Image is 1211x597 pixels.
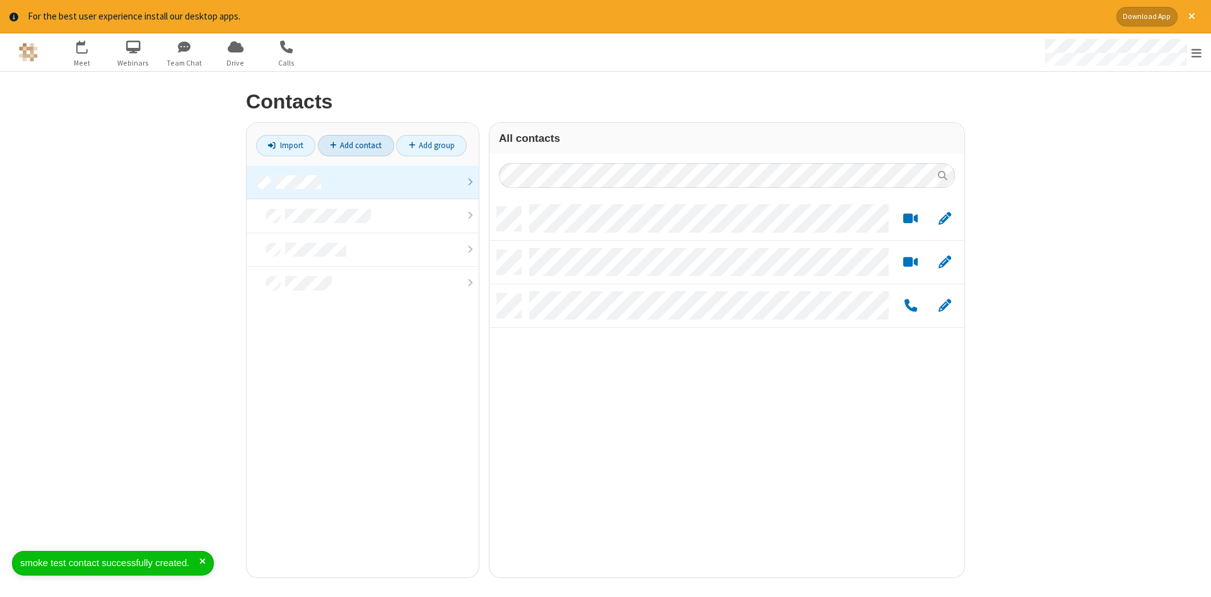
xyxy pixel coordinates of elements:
button: Edit [932,211,957,226]
span: Drive [212,57,259,69]
iframe: Chat [1179,564,1202,588]
a: Add contact [318,135,394,156]
button: Logo [4,33,52,71]
div: For the best user experience install our desktop apps. [28,9,1107,24]
span: Meet [59,57,106,69]
button: Download App [1116,7,1178,26]
h2: Contacts [246,91,965,113]
img: QA Selenium DO NOT DELETE OR CHANGE [19,43,38,62]
button: Edit [932,298,957,313]
div: smoke test contact successfully created. [20,556,199,571]
span: Team Chat [161,57,208,69]
span: Webinars [110,57,157,69]
div: Open menu [1033,33,1211,71]
div: grid [489,197,964,577]
button: Edit [932,254,957,270]
span: Calls [263,57,310,69]
a: Import [256,135,315,156]
a: Add group [396,135,467,156]
button: Close alert [1182,7,1202,26]
div: 2 [85,40,93,50]
button: Start a video meeting [898,211,923,226]
button: Call by phone [898,298,923,313]
button: Start a video meeting [898,254,923,270]
h3: All contacts [499,132,955,144]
